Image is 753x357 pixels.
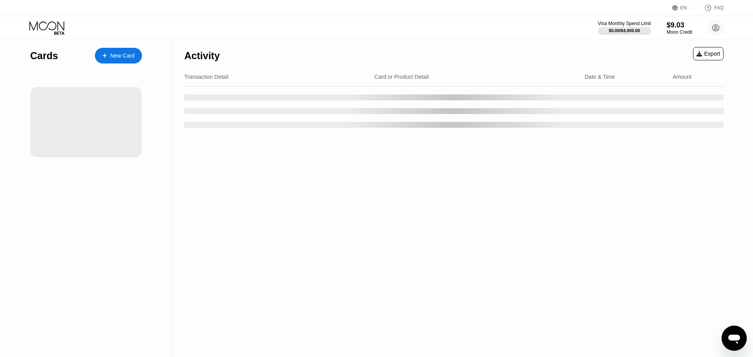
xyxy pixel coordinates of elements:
div: Cards [30,50,58,62]
div: Export [693,47,724,60]
div: Visa Monthly Spend Limit$0.00/$4,000.00 [598,21,651,35]
div: New Card [110,53,135,59]
div: Visa Monthly Spend Limit [598,21,651,26]
div: New Card [95,48,142,63]
div: Transaction Detail [184,74,228,80]
div: Moon Credit [667,29,692,35]
div: Export [697,51,720,57]
div: $9.03Moon Credit [667,21,692,35]
div: FAQ [696,4,724,12]
div: Activity [184,50,220,62]
div: $9.03 [667,21,692,29]
div: Amount [673,74,691,80]
div: EN [672,4,696,12]
div: $0.00 / $4,000.00 [609,28,640,33]
div: FAQ [714,5,724,11]
div: Card or Product Detail [374,74,429,80]
div: EN [680,5,687,11]
div: Date & Time [585,74,615,80]
iframe: Button to launch messaging window [722,326,747,351]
